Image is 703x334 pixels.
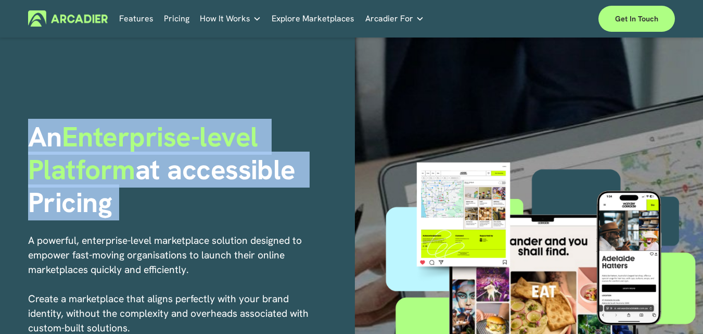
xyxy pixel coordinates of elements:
[200,11,250,26] span: How It Works
[272,10,354,27] a: Explore Marketplaces
[651,284,703,334] iframe: Chat Widget
[200,10,261,27] a: folder dropdown
[28,10,108,27] img: Arcadier
[365,11,413,26] span: Arcadier For
[28,119,265,188] span: Enterprise-level Platform
[365,10,424,27] a: folder dropdown
[164,10,189,27] a: Pricing
[598,6,675,32] a: Get in touch
[119,10,154,27] a: Features
[28,121,348,219] h1: An at accessible Pricing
